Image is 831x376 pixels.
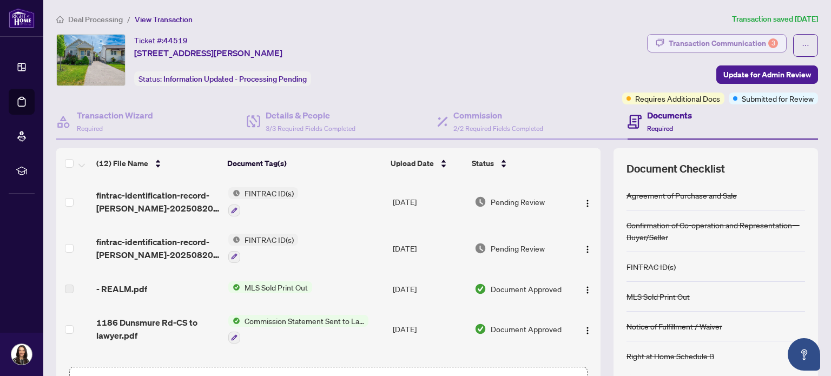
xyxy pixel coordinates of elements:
span: - REALM.pdf [96,282,147,295]
span: 3/3 Required Fields Completed [266,124,355,133]
button: Logo [579,240,596,257]
span: View Transaction [135,15,193,24]
td: [DATE] [388,225,470,272]
img: IMG-X12262212_1.jpg [57,35,125,85]
button: Status IconMLS Sold Print Out [228,281,312,293]
img: Logo [583,199,592,208]
span: Submitted for Review [742,93,814,104]
span: Required [77,124,103,133]
button: Status IconCommission Statement Sent to Lawyer [228,315,368,344]
div: MLS Sold Print Out [626,291,690,302]
span: Status [472,157,494,169]
div: Status: [134,71,311,86]
img: Logo [583,245,592,254]
span: Commission Statement Sent to Lawyer [240,315,368,327]
button: Status IconFINTRAC ID(s) [228,234,298,263]
span: fintrac-identification-record-[PERSON_NAME]-20250820-141633.pdf [96,235,219,261]
span: Deal Processing [68,15,123,24]
div: 3 [768,38,778,48]
span: Document Checklist [626,161,725,176]
span: FINTRAC ID(s) [240,234,298,246]
button: Transaction Communication3 [647,34,787,52]
span: Requires Additional Docs [635,93,720,104]
span: Upload Date [391,157,434,169]
div: Ticket #: [134,34,188,47]
td: [DATE] [388,179,470,225]
img: Status Icon [228,315,240,327]
div: Right at Home Schedule B [626,350,714,362]
img: Status Icon [228,234,240,246]
th: Document Tag(s) [223,148,387,179]
button: Open asap [788,338,820,371]
button: Logo [579,193,596,210]
img: Profile Icon [11,344,32,365]
div: Transaction Communication [669,35,778,52]
span: MLS Sold Print Out [240,281,312,293]
div: FINTRAC ID(s) [626,261,676,273]
td: [DATE] [388,306,470,353]
li: / [127,13,130,25]
button: Logo [579,320,596,338]
img: Logo [583,286,592,294]
div: Notice of Fulfillment / Waiver [626,320,722,332]
span: Document Approved [491,283,562,295]
span: 44519 [163,36,188,45]
img: Document Status [474,283,486,295]
span: [STREET_ADDRESS][PERSON_NAME] [134,47,282,60]
span: 2/2 Required Fields Completed [453,124,543,133]
button: Logo [579,280,596,298]
th: Upload Date [386,148,467,179]
div: Agreement of Purchase and Sale [626,189,737,201]
button: Status IconFINTRAC ID(s) [228,187,298,216]
img: Status Icon [228,187,240,199]
span: ellipsis [802,42,809,49]
td: [DATE] [388,272,470,306]
article: Transaction saved [DATE] [732,13,818,25]
span: Required [647,124,673,133]
img: Document Status [474,242,486,254]
img: Document Status [474,323,486,335]
span: FINTRAC ID(s) [240,187,298,199]
th: Status [467,148,569,179]
h4: Transaction Wizard [77,109,153,122]
span: Update for Admin Review [723,66,811,83]
span: fintrac-identification-record-[PERSON_NAME]-20250820-142632.pdf [96,189,219,215]
span: Pending Review [491,242,545,254]
th: (12) File Name [92,148,223,179]
div: Confirmation of Co-operation and Representation—Buyer/Seller [626,219,805,243]
span: Information Updated - Processing Pending [163,74,307,84]
span: Document Approved [491,323,562,335]
img: logo [9,8,35,28]
h4: Documents [647,109,692,122]
h4: Details & People [266,109,355,122]
button: Update for Admin Review [716,65,818,84]
img: Document Status [474,196,486,208]
span: (12) File Name [96,157,148,169]
h4: Commission [453,109,543,122]
span: 1186 Dunsmure Rd-CS to lawyer.pdf [96,316,219,342]
img: Status Icon [228,281,240,293]
span: home [56,16,64,23]
span: Pending Review [491,196,545,208]
img: Logo [583,326,592,335]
